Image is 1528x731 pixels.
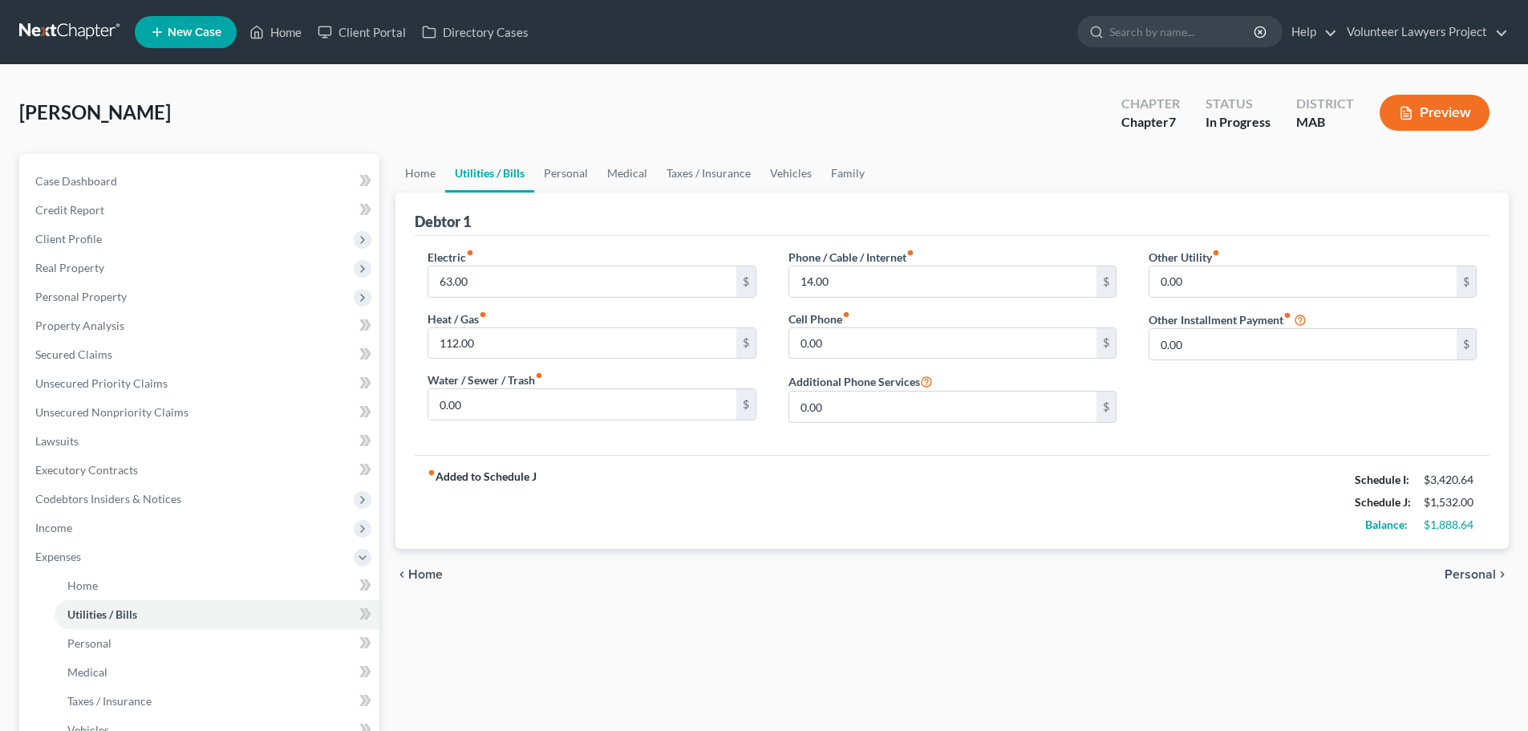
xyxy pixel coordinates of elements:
[35,550,81,563] span: Expenses
[55,571,379,600] a: Home
[55,629,379,658] a: Personal
[428,311,487,327] label: Heat / Gas
[22,311,379,340] a: Property Analysis
[736,266,756,297] div: $
[67,607,137,621] span: Utilities / Bills
[428,328,736,359] input: --
[35,174,117,188] span: Case Dashboard
[788,249,914,266] label: Phone / Cable / Internet
[35,290,127,303] span: Personal Property
[479,311,487,319] i: fiber_manual_record
[1296,113,1354,132] div: MAB
[736,389,756,420] div: $
[1206,113,1271,132] div: In Progress
[1149,249,1220,266] label: Other Utility
[55,658,379,687] a: Medical
[22,196,379,225] a: Credit Report
[55,600,379,629] a: Utilities / Bills
[1445,568,1496,581] span: Personal
[906,249,914,257] i: fiber_manual_record
[842,311,850,319] i: fiber_manual_record
[35,463,138,477] span: Executory Contracts
[35,405,188,419] span: Unsecured Nonpriority Claims
[1339,18,1508,47] a: Volunteer Lawyers Project
[1445,568,1509,581] button: Personal chevron_right
[22,398,379,427] a: Unsecured Nonpriority Claims
[760,154,821,193] a: Vehicles
[67,665,107,679] span: Medical
[1096,266,1116,297] div: $
[35,203,104,217] span: Credit Report
[35,434,79,448] span: Lawsuits
[1283,311,1291,319] i: fiber_manual_record
[395,568,443,581] button: chevron_left Home
[35,521,72,534] span: Income
[428,249,474,266] label: Electric
[35,376,168,390] span: Unsecured Priority Claims
[428,469,436,477] i: fiber_manual_record
[1096,328,1116,359] div: $
[598,154,657,193] a: Medical
[35,492,181,506] span: Codebtors Insiders & Notices
[428,266,736,297] input: --
[736,328,756,359] div: $
[67,636,111,650] span: Personal
[22,369,379,398] a: Unsecured Priority Claims
[1296,95,1354,113] div: District
[1380,95,1489,131] button: Preview
[1149,311,1291,328] label: Other Installment Payment
[35,261,104,274] span: Real Property
[1355,495,1411,509] strong: Schedule J:
[657,154,760,193] a: Taxes / Insurance
[35,232,102,246] span: Client Profile
[428,389,736,420] input: --
[1424,472,1477,488] div: $3,420.64
[445,154,534,193] a: Utilities / Bills
[788,311,850,327] label: Cell Phone
[1496,568,1509,581] i: chevron_right
[789,328,1096,359] input: --
[534,154,598,193] a: Personal
[821,154,874,193] a: Family
[1121,113,1180,132] div: Chapter
[1169,114,1176,129] span: 7
[35,347,112,361] span: Secured Claims
[168,26,221,39] span: New Case
[1096,392,1116,422] div: $
[1355,473,1409,486] strong: Schedule I:
[35,319,124,332] span: Property Analysis
[535,372,543,380] i: fiber_manual_record
[789,392,1096,422] input: --
[428,372,543,388] label: Water / Sewer / Trash
[19,100,171,124] span: [PERSON_NAME]
[414,18,537,47] a: Directory Cases
[788,372,933,391] label: Additional Phone Services
[415,212,471,231] div: Debtor 1
[22,340,379,369] a: Secured Claims
[408,568,443,581] span: Home
[1424,517,1477,533] div: $1,888.64
[22,167,379,196] a: Case Dashboard
[22,427,379,456] a: Lawsuits
[22,456,379,485] a: Executory Contracts
[67,694,152,708] span: Taxes / Insurance
[789,266,1096,297] input: --
[1283,18,1337,47] a: Help
[1457,266,1476,297] div: $
[1424,494,1477,510] div: $1,532.00
[1149,329,1457,359] input: --
[1212,249,1220,257] i: fiber_manual_record
[241,18,310,47] a: Home
[466,249,474,257] i: fiber_manual_record
[1109,17,1256,47] input: Search by name...
[55,687,379,716] a: Taxes / Insurance
[310,18,414,47] a: Client Portal
[1457,329,1476,359] div: $
[395,568,408,581] i: chevron_left
[1121,95,1180,113] div: Chapter
[395,154,445,193] a: Home
[67,579,98,592] span: Home
[428,469,537,536] strong: Added to Schedule J
[1206,95,1271,113] div: Status
[1365,518,1408,531] strong: Balance:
